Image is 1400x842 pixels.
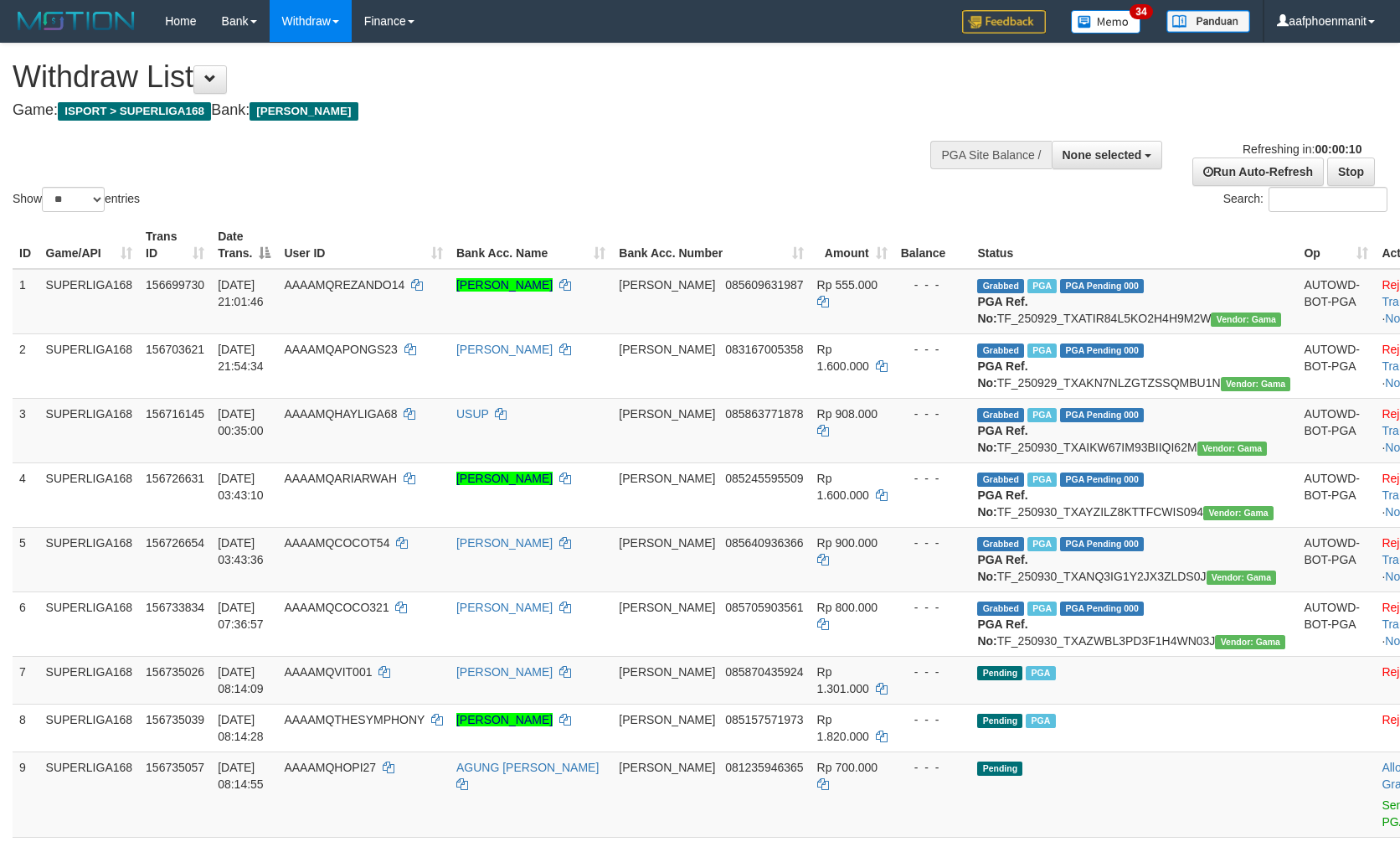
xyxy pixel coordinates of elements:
th: Bank Acc. Name: activate to sort column ascending [450,221,612,269]
span: AAAAMQARIARWAH [284,472,397,485]
span: Marked by aafchhiseyha [1026,666,1055,680]
th: Balance [894,221,971,269]
b: PGA Ref. No: [977,488,1027,519]
span: [PERSON_NAME] [619,343,715,356]
div: PGA Site Balance / [930,141,1051,169]
span: [DATE] 21:01:46 [218,278,264,308]
span: AAAAMQTHESYMPHONY [284,713,425,726]
a: [PERSON_NAME] [456,472,553,485]
td: 3 [13,398,39,462]
th: Amount: activate to sort column ascending [811,221,894,269]
span: AAAAMQCOCOT54 [284,536,389,550]
span: Vendor URL: https://trx31.1velocity.biz [1203,506,1274,520]
td: 1 [13,269,39,334]
span: AAAAMQREZANDO14 [284,278,404,292]
td: TF_250930_TXAZWBL3PD3F1H4WN03J [970,591,1297,656]
span: Marked by aafchhiseyha [1027,279,1057,293]
span: Pending [977,714,1022,728]
span: [DATE] 07:36:57 [218,601,264,631]
div: - - - [901,535,965,551]
td: AUTOWD-BOT-PGA [1297,333,1375,398]
td: SUPERLIGA168 [39,333,140,398]
td: SUPERLIGA168 [39,704,140,752]
span: PGA Pending [1060,408,1144,422]
span: Copy 085870435924 to clipboard [725,665,803,679]
span: Copy 083167005358 to clipboard [725,343,803,356]
span: Copy 085640936366 to clipboard [725,536,803,550]
span: [DATE] 08:14:09 [218,665,264,695]
span: Grabbed [977,344,1024,358]
a: AGUNG [PERSON_NAME] [456,761,599,774]
td: SUPERLIGA168 [39,591,140,656]
a: USUP [456,407,489,421]
span: [PERSON_NAME] [619,601,715,614]
th: Bank Acc. Number: activate to sort column ascending [612,221,810,269]
td: TF_250930_TXAYZILZ8KTTFCWIS094 [970,462,1297,527]
td: AUTOWD-BOT-PGA [1297,591,1375,656]
span: Pending [977,666,1022,680]
td: SUPERLIGA168 [39,752,140,837]
td: TF_250929_TXATIR84L5KO2H4H9M2W [970,269,1297,334]
span: AAAAMQHAYLIGA68 [284,407,397,421]
button: None selected [1052,141,1163,169]
span: [DATE] 21:54:34 [218,343,264,373]
span: Grabbed [977,473,1024,487]
span: Rp 908.000 [817,407,878,421]
span: 156735026 [146,665,204,679]
td: TF_250930_TXANQ3IG1Y2JX3ZLDS0J [970,527,1297,591]
span: Rp 1.820.000 [817,713,869,743]
h1: Withdraw List [13,60,917,94]
span: Rp 1.600.000 [817,343,869,373]
span: ISPORT > SUPERLIGA168 [58,102,211,121]
td: AUTOWD-BOT-PGA [1297,398,1375,462]
td: SUPERLIGA168 [39,462,140,527]
b: PGA Ref. No: [977,553,1027,583]
span: Copy 085863771878 to clipboard [725,407,803,421]
span: AAAAMQVIT001 [284,665,372,679]
b: PGA Ref. No: [977,424,1027,454]
span: [PERSON_NAME] [619,665,715,679]
span: [DATE] 08:14:28 [218,713,264,743]
span: 156703621 [146,343,204,356]
span: Grabbed [977,279,1024,293]
span: 156726654 [146,536,204,550]
span: Rp 555.000 [817,278,878,292]
span: 156735057 [146,761,204,774]
th: ID [13,221,39,269]
span: 156716145 [146,407,204,421]
span: Marked by aafchhiseyha [1027,408,1057,422]
a: [PERSON_NAME] [456,601,553,614]
a: [PERSON_NAME] [456,536,553,550]
span: [PERSON_NAME] [250,102,358,121]
select: Showentries [42,187,105,212]
b: PGA Ref. No: [977,617,1027,648]
th: Op: activate to sort column ascending [1297,221,1375,269]
span: Marked by aafchhiseyha [1027,602,1057,616]
span: Rp 1.301.000 [817,665,869,695]
td: 5 [13,527,39,591]
span: [PERSON_NAME] [619,278,715,292]
img: Feedback.jpg [962,10,1046,34]
span: PGA Pending [1060,344,1144,358]
div: - - - [901,406,965,422]
td: TF_250929_TXAKN7NLZGTZSSQMBU1N [970,333,1297,398]
th: Status [970,221,1297,269]
span: Vendor URL: https://trx31.1velocity.biz [1207,571,1277,585]
span: 34 [1130,4,1152,19]
th: Game/API: activate to sort column ascending [39,221,140,269]
span: None selected [1063,148,1142,162]
label: Search: [1223,187,1387,212]
span: Copy 085245595509 to clipboard [725,472,803,485]
td: AUTOWD-BOT-PGA [1297,269,1375,334]
td: 4 [13,462,39,527]
span: [DATE] 08:14:55 [218,761,264,791]
th: User ID: activate to sort column ascending [277,221,450,269]
input: Search: [1269,187,1387,212]
b: PGA Ref. No: [977,295,1027,325]
a: [PERSON_NAME] [456,713,553,726]
img: panduan.png [1166,10,1250,33]
td: 6 [13,591,39,656]
td: SUPERLIGA168 [39,527,140,591]
span: AAAAMQAPONGS23 [284,343,397,356]
span: Grabbed [977,537,1024,551]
